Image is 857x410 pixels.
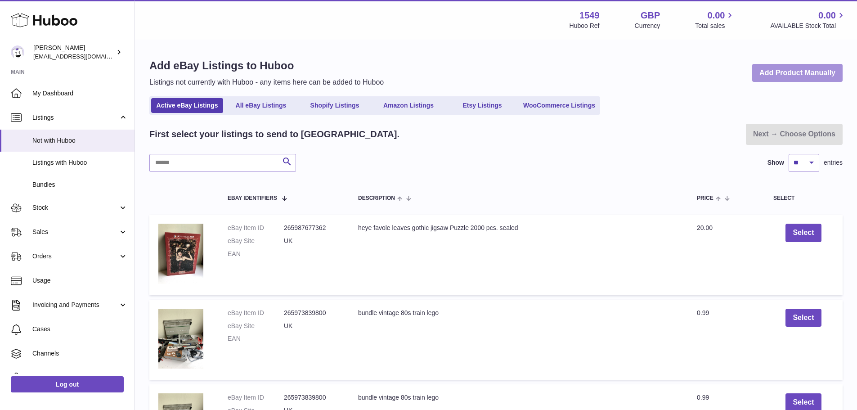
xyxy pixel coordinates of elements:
[708,9,725,22] span: 0.00
[824,158,843,167] span: entries
[158,224,203,284] img: $_12.JPG
[32,180,128,189] span: Bundles
[695,22,735,30] span: Total sales
[32,349,128,358] span: Channels
[228,393,284,402] dt: eBay Item ID
[225,98,297,113] a: All eBay Listings
[151,98,223,113] a: Active eBay Listings
[149,128,399,140] h2: First select your listings to send to [GEOGRAPHIC_DATA].
[770,22,846,30] span: AVAILABLE Stock Total
[32,113,118,122] span: Listings
[284,393,340,402] dd: 265973839800
[11,45,24,59] img: internalAdmin-1549@internal.huboo.com
[773,195,834,201] div: Select
[785,224,821,242] button: Select
[32,276,128,285] span: Usage
[284,237,340,245] dd: UK
[284,322,340,330] dd: UK
[767,158,784,167] label: Show
[358,195,395,201] span: Description
[33,44,114,61] div: [PERSON_NAME]
[570,22,600,30] div: Huboo Ref
[446,98,518,113] a: Etsy Listings
[32,252,118,261] span: Orders
[697,394,709,401] span: 0.99
[284,224,340,232] dd: 265987677362
[32,374,128,382] span: Settings
[228,334,284,343] dt: EAN
[358,393,679,402] div: bundle vintage 80s train lego
[697,195,713,201] span: Price
[641,9,660,22] strong: GBP
[770,9,846,30] a: 0.00 AVAILABLE Stock Total
[752,64,843,82] a: Add Product Manually
[697,224,713,231] span: 20.00
[284,309,340,317] dd: 265973839800
[358,224,679,232] div: heye favole leaves gothic jigsaw Puzzle 2000 pcs. sealed
[228,224,284,232] dt: eBay Item ID
[32,228,118,236] span: Sales
[818,9,836,22] span: 0.00
[697,309,709,316] span: 0.99
[520,98,598,113] a: WooCommerce Listings
[372,98,444,113] a: Amazon Listings
[358,309,679,317] div: bundle vintage 80s train lego
[158,309,203,369] img: $_12.JPG
[299,98,371,113] a: Shopify Listings
[11,376,124,392] a: Log out
[785,309,821,327] button: Select
[32,158,128,167] span: Listings with Huboo
[579,9,600,22] strong: 1549
[33,53,132,60] span: [EMAIL_ADDRESS][DOMAIN_NAME]
[228,309,284,317] dt: eBay Item ID
[149,59,384,73] h1: Add eBay Listings to Huboo
[695,9,735,30] a: 0.00 Total sales
[228,237,284,245] dt: eBay Site
[32,301,118,309] span: Invoicing and Payments
[228,250,284,258] dt: EAN
[635,22,660,30] div: Currency
[32,136,128,145] span: Not with Huboo
[32,203,118,212] span: Stock
[228,322,284,330] dt: eBay Site
[32,89,128,98] span: My Dashboard
[149,77,384,87] p: Listings not currently with Huboo - any items here can be added to Huboo
[228,195,277,201] span: eBay Identifiers
[32,325,128,333] span: Cases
